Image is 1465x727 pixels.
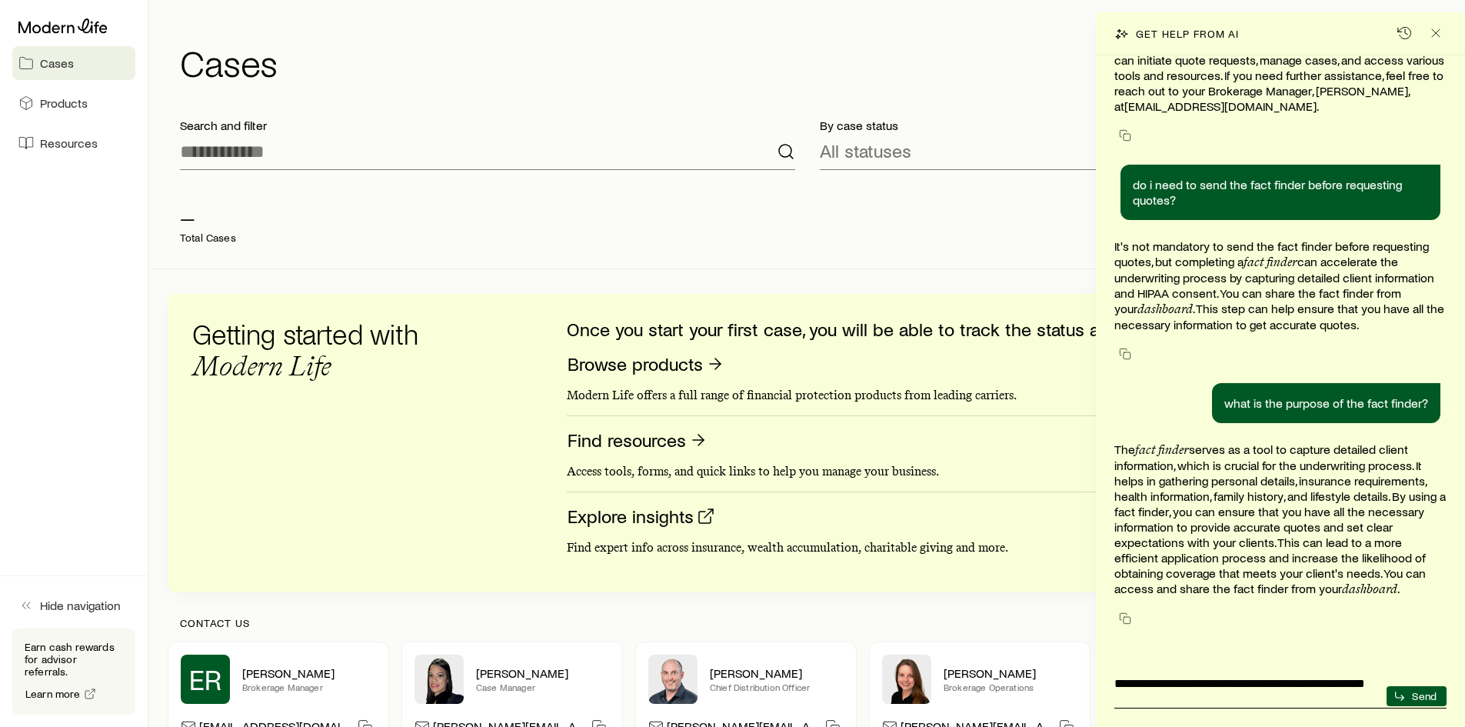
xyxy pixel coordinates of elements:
span: Learn more [25,689,81,699]
a: dashboard [1342,582,1397,596]
span: Products [40,95,88,111]
a: Explore insights [567,505,716,529]
p: The serves as a tool to capture detailed client information, which is crucial for the underwritin... [1114,442,1447,597]
p: Brokerage Operations [944,681,1077,693]
p: It's not mandatory to send the fact finder before requesting quotes, but completing a can acceler... [1114,238,1447,332]
span: Cases [40,55,74,71]
p: Brokerage Manager [242,681,376,693]
button: Close [1425,22,1447,44]
p: [PERSON_NAME] [944,665,1077,681]
p: Once you start your first case, you will be able to track the status and collaborate with your te... [567,318,1422,340]
span: ER [189,664,221,695]
p: [PERSON_NAME] [476,665,610,681]
span: Modern Life [192,349,331,382]
p: — [180,207,236,228]
strong: fact finder [1135,442,1189,457]
p: Search and filter [180,118,795,133]
a: [EMAIL_ADDRESS][DOMAIN_NAME] [1124,98,1317,113]
p: Access tools, forms, and quick links to help you manage your business. [567,464,1422,479]
p: [PERSON_NAME] [242,665,376,681]
p: Modern Life offers a full range of financial protection products from leading carriers. [567,388,1422,403]
button: Send [1387,686,1447,706]
img: Dan Pierson [648,655,698,704]
p: [PERSON_NAME] [710,665,844,681]
a: Browse products [567,352,725,376]
p: Find expert info across insurance, wealth accumulation, charitable giving and more. [567,540,1422,555]
a: Products [12,86,135,120]
div: Earn cash rewards for advisor referrals.Learn more [12,629,135,715]
p: Get help from AI [1136,28,1239,40]
strong: fact finder [1244,255,1297,269]
img: Ellen Wall [882,655,931,704]
p: do i need to send the fact finder before requesting quotes? [1133,177,1428,208]
span: Resources [40,135,98,151]
p: what is the purpose of the fact finder? [1224,395,1428,411]
a: Cases [12,46,135,80]
p: Total Cases [180,232,236,244]
img: Elana Hasten [415,655,464,704]
p: To start a case, you can visit your . From there, you can initiate quote requests, manage cases, ... [1114,36,1447,114]
p: By case status [820,118,1435,133]
p: All statuses [820,140,911,162]
p: Contact us [180,617,1434,629]
h1: Cases [180,44,1447,81]
button: Hide navigation [12,589,135,622]
h3: Getting started with [192,318,438,382]
p: Send [1412,690,1437,702]
span: Hide navigation [40,598,121,613]
a: Find resources [567,429,708,452]
a: Resources [12,126,135,160]
a: dashboard [1137,302,1193,316]
p: Chief Distribution Officer [710,681,844,693]
p: Case Manager [476,681,610,693]
p: Earn cash rewards for advisor referrals. [25,641,123,678]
